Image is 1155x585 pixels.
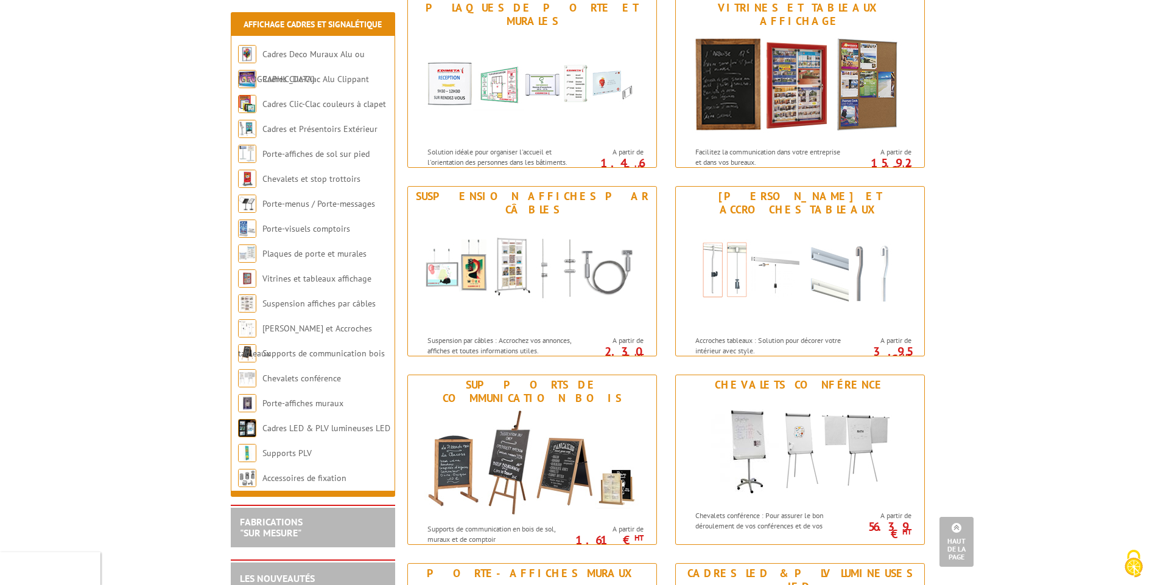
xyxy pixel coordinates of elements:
[581,336,644,345] span: A partir de
[238,319,256,337] img: Cimaises et Accroches tableaux
[262,348,385,359] a: Supports de communication bois
[687,31,913,140] img: Vitrines et tableaux affichage
[238,394,256,412] img: Porte-affiches muraux
[939,517,974,567] a: Haut de la page
[244,19,382,30] a: Affichage Cadres et Signalétique
[843,523,911,538] p: 56.39 €
[238,95,256,113] img: Cadres Clic-Clac couleurs à clapet
[581,524,644,534] span: A partir de
[634,533,644,543] sup: HT
[238,120,256,138] img: Cadres et Présentoirs Extérieur
[262,99,386,109] a: Cadres Clic-Clac couleurs à clapet
[675,186,925,356] a: [PERSON_NAME] et Accroches tableaux Cimaises et Accroches tableaux Accroches tableaux : Solution ...
[238,220,256,238] img: Porte-visuels comptoirs
[262,148,370,159] a: Porte-affiches de sol sur pied
[902,527,911,537] sup: HT
[420,408,645,517] img: Supports de communication bois
[262,123,377,134] a: Cadres et Présentoirs Extérieur
[407,186,657,356] a: Suspension affiches par câbles Suspension affiches par câbles Suspension par câbles : Accrochez v...
[238,444,256,462] img: Supports PLV
[262,273,371,284] a: Vitrines et tableaux affichage
[262,448,312,459] a: Supports PLV
[1112,544,1155,585] button: Cookies (fenêtre modale)
[262,248,367,259] a: Plaques de porte et murales
[679,190,921,216] div: [PERSON_NAME] et Accroches tableaux
[238,45,256,63] img: Cadres Deco Muraux Alu ou Bois
[679,378,921,392] div: Chevalets conférence
[262,298,376,309] a: Suspension affiches par câbles
[238,294,256,313] img: Suspension affiches par câbles
[843,348,911,362] p: 3.95 €
[675,375,925,545] a: Chevalets conférence Chevalets conférence Chevalets conférence : Pour assurer le bon déroulement ...
[262,74,369,85] a: Cadres Clic-Clac Alu Clippant
[575,348,644,362] p: 2.30 €
[238,145,256,163] img: Porte-affiches de sol sur pied
[238,49,365,85] a: Cadres Deco Muraux Alu ou [GEOGRAPHIC_DATA]
[420,220,645,329] img: Suspension affiches par câbles
[240,572,315,584] a: LES NOUVEAUTÉS
[695,147,846,167] p: Facilitez la communication dans votre entreprise et dans vos bureaux.
[238,170,256,188] img: Chevalets et stop trottoirs
[411,567,653,580] div: Porte-affiches muraux
[687,220,913,329] img: Cimaises et Accroches tableaux
[427,524,578,544] p: Supports de communication en bois de sol, muraux et de comptoir
[262,173,360,184] a: Chevalets et stop trottoirs
[1118,549,1149,579] img: Cookies (fenêtre modale)
[238,419,256,437] img: Cadres LED & PLV lumineuses LED
[687,395,913,504] img: Chevalets conférence
[581,147,644,157] span: A partir de
[238,244,256,263] img: Plaques de porte et murales
[849,336,911,345] span: A partir de
[238,195,256,213] img: Porte-menus / Porte-messages
[411,1,653,28] div: Plaques de porte et murales
[695,335,846,356] p: Accroches tableaux : Solution pour décorer votre intérieur avec style.
[902,351,911,362] sup: HT
[849,511,911,521] span: A partir de
[427,147,578,167] p: Solution idéale pour organiser l'accueil et l'orientation des personnes dans les bâtiments.
[262,423,390,434] a: Cadres LED & PLV lumineuses LED
[849,147,911,157] span: A partir de
[238,269,256,288] img: Vitrines et tableaux affichage
[679,1,921,28] div: Vitrines et tableaux affichage
[240,516,303,539] a: FABRICATIONS"Sur Mesure"
[238,469,256,487] img: Accessoires de fixation
[634,163,644,173] sup: HT
[411,190,653,216] div: Suspension affiches par câbles
[262,373,341,384] a: Chevalets conférence
[262,398,343,409] a: Porte-affiches muraux
[238,369,256,387] img: Chevalets conférence
[262,198,375,209] a: Porte-menus / Porte-messages
[843,159,911,174] p: 15.92 €
[575,536,644,544] p: 1.61 €
[427,335,578,356] p: Suspension par câbles : Accrochez vos annonces, affiches et toutes informations utiles.
[695,510,846,541] p: Chevalets conférence : Pour assurer le bon déroulement de vos conférences et de vos réunions.
[262,472,346,483] a: Accessoires de fixation
[407,375,657,545] a: Supports de communication bois Supports de communication bois Supports de communication en bois d...
[238,323,372,359] a: [PERSON_NAME] et Accroches tableaux
[902,163,911,173] sup: HT
[420,31,645,140] img: Plaques de porte et murales
[634,351,644,362] sup: HT
[262,223,350,234] a: Porte-visuels comptoirs
[411,378,653,405] div: Supports de communication bois
[575,159,644,174] p: 1.46 €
